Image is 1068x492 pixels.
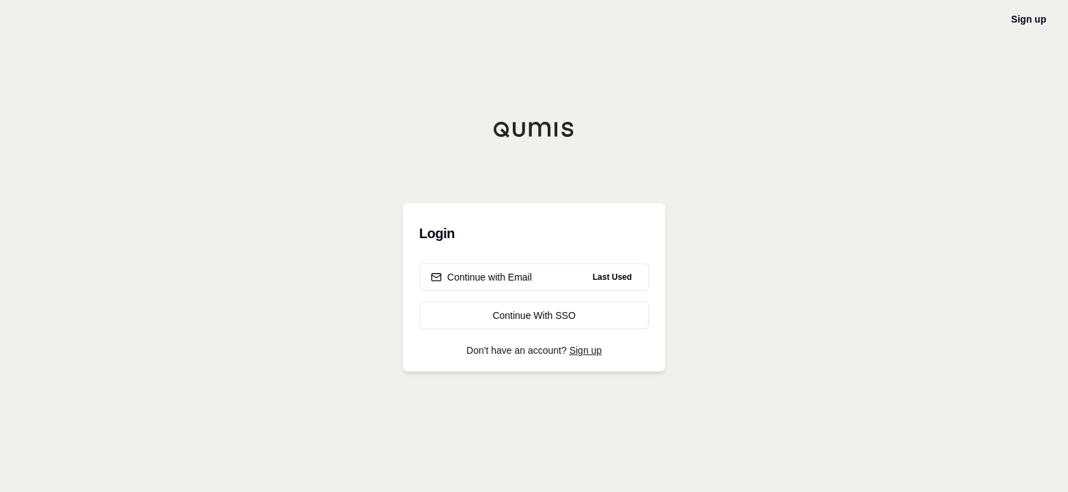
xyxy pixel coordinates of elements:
a: Sign up [570,345,602,356]
a: Continue With SSO [419,302,649,329]
a: Sign up [1011,14,1046,25]
p: Don't have an account? [419,346,649,355]
div: Continue with Email [431,270,532,284]
h3: Login [419,220,649,247]
button: Continue with EmailLast Used [419,263,649,291]
div: Continue With SSO [431,309,637,322]
img: Qumis [493,121,575,138]
span: Last Used [587,269,637,285]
